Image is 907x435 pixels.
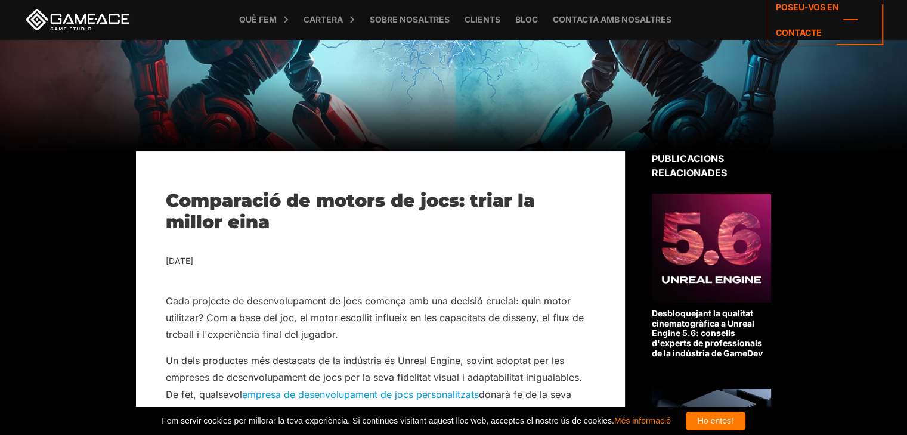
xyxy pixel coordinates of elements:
font: Desbloquejant la qualitat cinematogràfica a Unreal Engine 5.6: consells d'experts de professional... [652,308,763,358]
a: Desbloquejant la qualitat cinematogràfica a Unreal Engine 5.6: consells d'experts de professional... [652,194,771,359]
font: Comparació de motors de jocs: triar la millor eina [166,189,535,233]
font: Cartera [304,14,343,24]
font: Què fem [239,14,277,24]
font: Clients [465,14,500,24]
font: Cada projecte de desenvolupament de jocs comença amb una decisió crucial: quin motor utilitzar? C... [166,295,584,341]
a: Més informació [614,416,671,425]
img: Relacionat [652,194,771,303]
font: Fem servir cookies per millorar la teva experiència. Si continues visitant aquest lloc web, accep... [162,416,614,425]
a: empresa de desenvolupament de jocs personalitzats [242,389,479,400]
font: Un dels productes més destacats de la indústria és Unreal Engine, sovint adoptat per les empreses... [166,355,582,400]
font: Contacta amb nosaltres [553,14,671,24]
font: Bloc [515,14,538,24]
font: Publicacions relacionades [652,153,727,179]
font: [DATE] [166,256,193,266]
font: Ho entes! [698,416,733,425]
font: Sobre nosaltres [370,14,450,24]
